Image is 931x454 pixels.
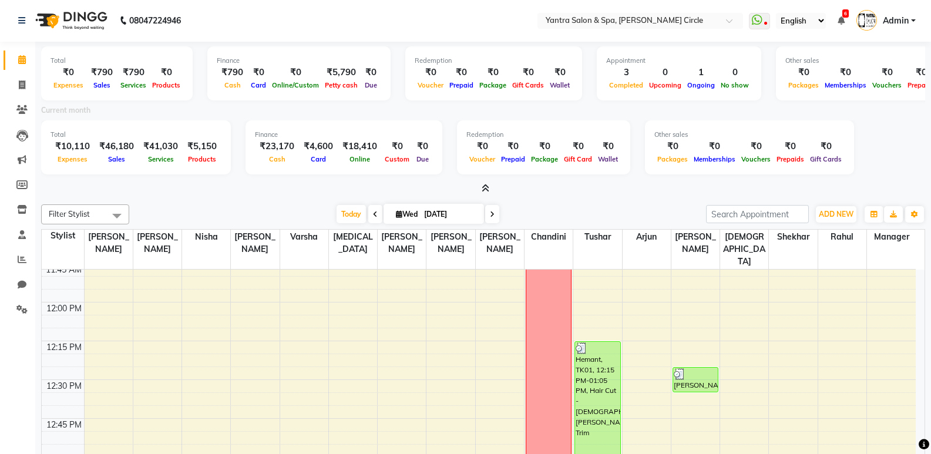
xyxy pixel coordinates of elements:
[528,140,561,153] div: ₹0
[547,81,573,89] span: Wallet
[476,81,509,89] span: Package
[248,66,269,79] div: ₹0
[867,230,916,244] span: Manager
[883,15,909,27] span: Admin
[139,140,183,153] div: ₹41,030
[248,81,269,89] span: Card
[816,206,856,223] button: ADD NEW
[255,130,433,140] div: Finance
[509,66,547,79] div: ₹0
[51,140,95,153] div: ₹10,110
[182,230,230,244] span: Nisha
[623,230,671,244] span: Arjun
[738,140,774,153] div: ₹0
[133,230,182,257] span: [PERSON_NAME]
[646,81,684,89] span: Upcoming
[43,264,84,276] div: 11:45 AM
[738,155,774,163] span: Vouchers
[654,130,845,140] div: Other sales
[90,81,113,89] span: Sales
[822,81,869,89] span: Memberships
[347,155,373,163] span: Online
[217,56,381,66] div: Finance
[426,230,475,257] span: [PERSON_NAME]
[378,230,426,257] span: [PERSON_NAME]
[415,56,573,66] div: Redemption
[41,105,90,116] label: Current month
[691,155,738,163] span: Memberships
[415,81,446,89] span: Voucher
[269,81,322,89] span: Online/Custom
[595,140,621,153] div: ₹0
[183,140,221,153] div: ₹5,150
[85,230,133,257] span: [PERSON_NAME]
[646,66,684,79] div: 0
[55,155,90,163] span: Expenses
[528,155,561,163] span: Package
[415,66,446,79] div: ₹0
[769,230,817,244] span: Shekhar
[44,302,84,315] div: 12:00 PM
[691,140,738,153] div: ₹0
[361,66,381,79] div: ₹0
[255,140,299,153] div: ₹23,170
[684,66,718,79] div: 1
[117,66,149,79] div: ₹790
[221,81,244,89] span: Cash
[807,140,845,153] div: ₹0
[280,230,328,244] span: Varsha
[498,140,528,153] div: ₹0
[785,81,822,89] span: Packages
[51,130,221,140] div: Total
[466,130,621,140] div: Redemption
[308,155,329,163] span: Card
[44,419,84,431] div: 12:45 PM
[785,66,822,79] div: ₹0
[606,56,752,66] div: Appointment
[466,155,498,163] span: Voucher
[185,155,219,163] span: Products
[476,230,524,257] span: [PERSON_NAME]
[561,155,595,163] span: Gift Card
[671,230,720,257] span: [PERSON_NAME]
[382,155,412,163] span: Custom
[774,155,807,163] span: Prepaids
[718,81,752,89] span: No show
[869,81,905,89] span: Vouchers
[446,81,476,89] span: Prepaid
[421,206,479,223] input: 2025-09-03
[573,230,621,244] span: Tushar
[525,230,573,244] span: Chandini
[446,66,476,79] div: ₹0
[547,66,573,79] div: ₹0
[231,230,279,257] span: [PERSON_NAME]
[498,155,528,163] span: Prepaid
[149,81,183,89] span: Products
[595,155,621,163] span: Wallet
[269,66,322,79] div: ₹0
[807,155,845,163] span: Gift Cards
[217,66,248,79] div: ₹790
[412,140,433,153] div: ₹0
[673,368,718,392] div: [PERSON_NAME], TK02, 12:25 PM-12:35 PM, Threading
[654,140,691,153] div: ₹0
[466,140,498,153] div: ₹0
[299,140,338,153] div: ₹4,600
[44,380,84,392] div: 12:30 PM
[117,81,149,89] span: Services
[337,205,366,223] span: Today
[561,140,595,153] div: ₹0
[362,81,380,89] span: Due
[476,66,509,79] div: ₹0
[49,209,90,218] span: Filter Stylist
[509,81,547,89] span: Gift Cards
[869,66,905,79] div: ₹0
[86,66,117,79] div: ₹790
[654,155,691,163] span: Packages
[414,155,432,163] span: Due
[684,81,718,89] span: Ongoing
[51,81,86,89] span: Expenses
[382,140,412,153] div: ₹0
[95,140,139,153] div: ₹46,180
[30,4,110,37] img: logo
